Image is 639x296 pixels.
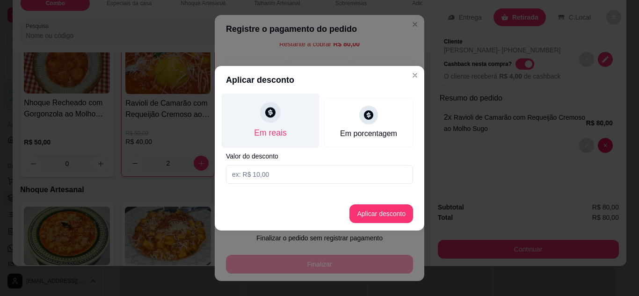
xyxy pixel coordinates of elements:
[407,68,422,83] button: Close
[349,204,413,223] button: Aplicar desconto
[226,153,413,159] label: Valor do desconto
[340,128,397,139] div: Em porcentagem
[226,165,413,184] input: Valor do desconto
[215,66,424,94] header: Aplicar desconto
[254,127,286,139] div: Em reais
